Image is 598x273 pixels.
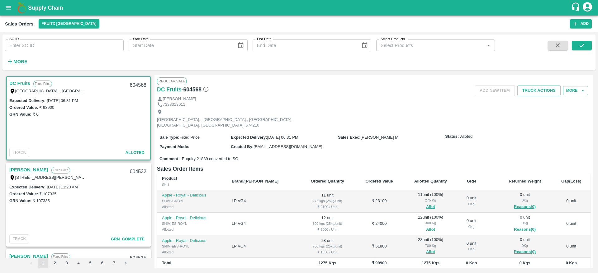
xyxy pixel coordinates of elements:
button: Go to next page [121,258,131,268]
b: 0 Kgs [519,261,530,265]
div: 0 unit [463,218,480,229]
div: ₹ 1850 / Unit [305,249,350,255]
label: Status: [445,134,459,140]
a: DC Fruits [9,79,30,87]
td: 0 unit [552,235,591,258]
h6: Sales Order Items [157,164,591,173]
span: [PERSON_NAME] M [361,135,398,140]
div: Allotted [162,227,222,232]
p: Apple - Royal - Delicious [162,192,222,198]
label: ₹ 107335 [39,192,56,196]
label: Ordered Value: [9,192,38,196]
div: 604568 [126,78,150,93]
b: Ordered Value [365,179,393,183]
div: customer-support [571,2,582,13]
button: Go to page 5 [85,258,95,268]
button: More [5,56,29,67]
td: 0 unit [552,213,591,235]
button: Go to page 3 [62,258,72,268]
div: SHIM-EES-ROYL [162,243,222,249]
button: Choose date [359,39,371,51]
div: 0 Kg [503,197,547,203]
div: 0 unit [503,237,547,256]
p: Fixed Price [51,167,70,174]
button: Go to page 7 [109,258,119,268]
label: ₹ 0 [33,112,39,117]
div: 275 kgs (25kg/unit) [305,198,350,204]
a: DC Fruits [157,85,182,94]
div: 0 Kg [463,224,480,229]
div: SHIM-ES-ROYL [162,221,222,226]
div: 0 Kg [503,243,547,248]
label: Sales Exec : [338,135,360,140]
button: Go to page 6 [97,258,107,268]
b: 1275 Kgs [422,261,439,265]
label: Expected Delivery : [9,185,45,189]
div: Allotted [162,204,222,210]
td: ₹ 24000 [355,213,403,235]
label: Expected Delivery : [9,98,45,103]
td: LP VG4 [227,190,300,213]
label: GRN Value: [9,198,31,203]
label: Start Date [133,37,149,42]
label: Sale Type : [159,135,179,140]
div: 300 Kg [408,220,453,226]
div: 11 unit ( 100 %) [408,192,453,211]
td: LP VG4 [227,235,300,258]
span: Alloted [126,150,145,155]
button: Go to page 2 [50,258,60,268]
button: Open [485,41,493,49]
div: 0 unit [503,192,547,211]
div: Allotted [162,249,222,255]
label: Select Products [381,37,405,42]
span: Alloted [460,134,472,140]
button: Choose date [235,39,247,51]
b: Ordered Quantity [311,179,344,183]
p: [GEOGRAPHIC_DATA], , [GEOGRAPHIC_DATA] , [GEOGRAPHIC_DATA], [GEOGRAPHIC_DATA], [GEOGRAPHIC_DATA],... [157,117,297,128]
b: ₹ 98900 [372,261,387,265]
td: ₹ 23100 [355,190,403,213]
p: [PERSON_NAME] [163,96,196,102]
label: [GEOGRAPHIC_DATA], , [GEOGRAPHIC_DATA] , [GEOGRAPHIC_DATA], [GEOGRAPHIC_DATA], [GEOGRAPHIC_DATA],... [15,88,254,93]
b: GRN [467,179,476,183]
div: 12 unit ( 100 %) [408,215,453,233]
span: GRN_Complete [111,237,145,241]
b: 0 Kgs [566,261,577,265]
b: Returned Weight [509,179,541,183]
nav: pagination navigation [25,258,132,268]
td: 0 unit [552,190,591,213]
button: open drawer [1,1,16,15]
button: Reasons(0) [503,226,547,233]
img: logo [16,2,28,14]
button: Reasons(0) [503,203,547,211]
b: 0 Kgs [466,261,477,265]
label: Comment : [159,156,181,162]
button: Add [570,19,592,28]
td: 28 unit [300,235,355,258]
td: 11 unit [300,190,355,213]
td: LP VG4 [227,213,300,235]
input: Select Products [378,41,483,49]
div: 0 unit [503,215,547,233]
input: Start Date [129,39,232,51]
div: 0 Kg [463,201,480,207]
label: Payment Mode : [159,144,189,149]
label: SO ID [9,37,19,42]
label: Expected Delivery : [231,135,267,140]
label: [DATE] 06:31 PM [47,98,78,103]
label: Created By : [231,144,254,149]
div: account of current user [582,1,593,14]
div: ₹ 2100 / Unit [305,204,350,210]
span: Fixed Price [179,135,200,140]
strong: More [13,59,27,64]
div: SHIM-L-ROYL [162,198,222,204]
h6: - 604568 [182,85,209,94]
div: 28 unit ( 100 %) [408,237,453,256]
a: Supply Chain [28,3,571,12]
label: ₹ 98900 [39,105,54,110]
p: Fixed Price [33,81,52,87]
div: 0 unit [463,241,480,252]
p: Apple - Royal - Delicious [162,215,222,221]
b: Product [162,176,177,181]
